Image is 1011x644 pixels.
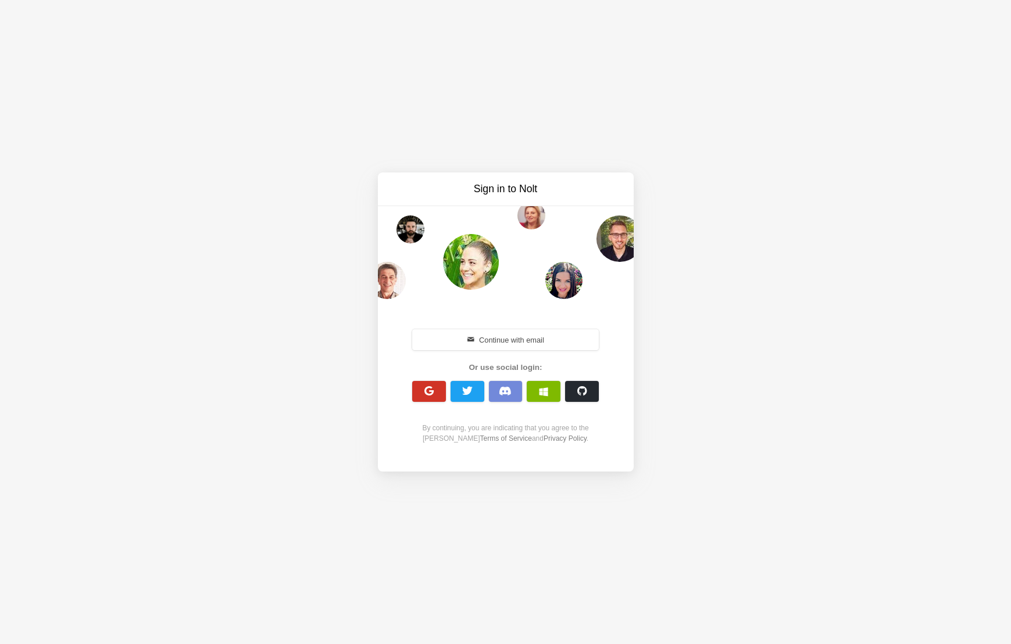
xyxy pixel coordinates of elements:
[408,182,603,196] h3: Sign in to Nolt
[406,423,606,444] div: By continuing, you are indicating that you agree to the [PERSON_NAME] and .
[544,434,587,442] a: Privacy Policy
[406,362,606,373] div: Or use social login:
[480,434,532,442] a: Terms of Service
[412,329,599,350] button: Continue with email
